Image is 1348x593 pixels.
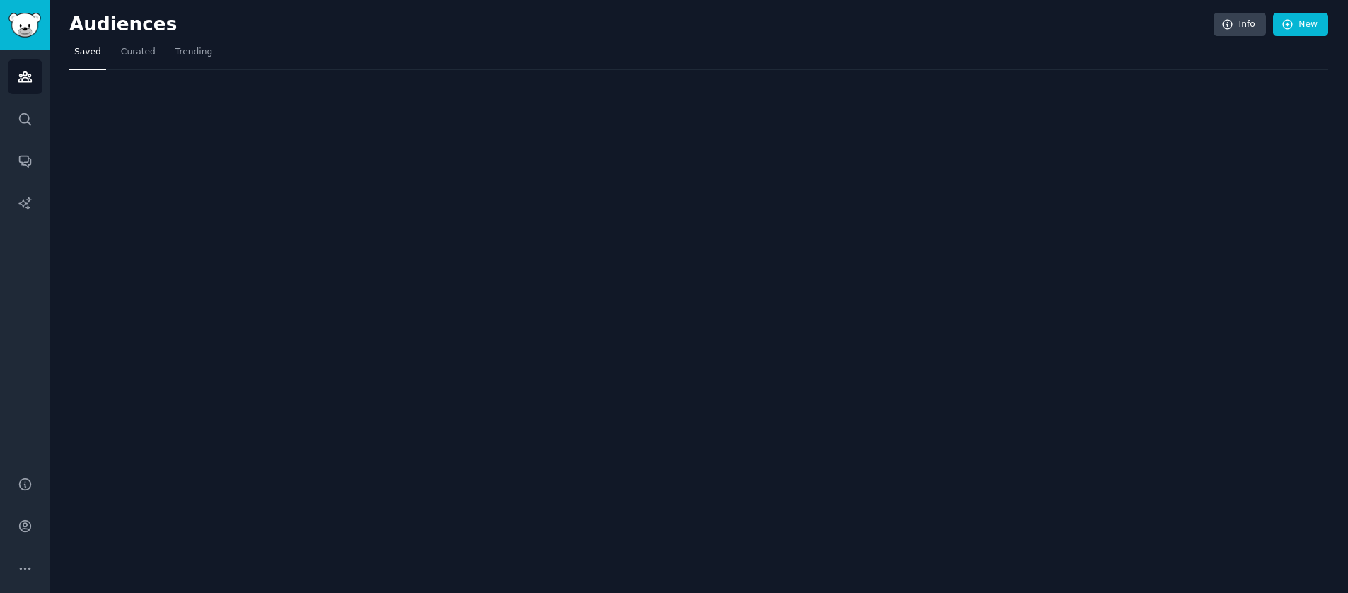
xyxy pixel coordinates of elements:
a: Curated [116,41,161,70]
a: Info [1214,13,1266,37]
span: Trending [175,46,212,59]
span: Saved [74,46,101,59]
h2: Audiences [69,13,1214,36]
a: New [1273,13,1328,37]
a: Trending [170,41,217,70]
img: GummySearch logo [8,13,41,38]
a: Saved [69,41,106,70]
span: Curated [121,46,156,59]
